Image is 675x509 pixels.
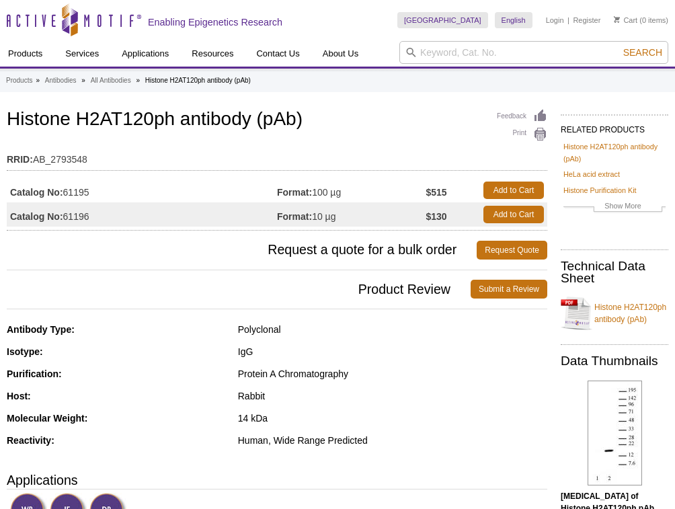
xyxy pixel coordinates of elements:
[497,127,547,142] a: Print
[7,153,33,165] strong: RRID:
[567,12,569,28] li: |
[7,346,43,357] strong: Isotype:
[45,75,77,87] a: Antibodies
[10,186,63,198] strong: Catalog No:
[619,46,666,58] button: Search
[477,241,547,260] a: Request Quote
[315,41,366,67] a: About Us
[7,241,477,260] span: Request a quote for a bulk order
[563,184,637,196] a: Histone Purification Kit
[81,77,85,84] li: »
[36,77,40,84] li: »
[7,391,31,401] strong: Host:
[614,12,668,28] li: (0 items)
[495,12,532,28] a: English
[7,435,54,446] strong: Reactivity:
[426,210,446,223] strong: $130
[238,434,547,446] div: Human, Wide Range Predicted
[7,324,75,335] strong: Antibody Type:
[483,206,544,223] a: Add to Cart
[7,470,547,490] h3: Applications
[91,75,131,87] a: All Antibodies
[7,368,62,379] strong: Purification:
[277,210,312,223] strong: Format:
[573,15,600,25] a: Register
[6,75,32,87] a: Products
[7,413,87,424] strong: Molecular Weight:
[148,16,282,28] h2: Enabling Epigenetics Research
[10,210,63,223] strong: Catalog No:
[399,41,668,64] input: Keyword, Cat. No.
[623,47,662,58] span: Search
[426,186,446,198] strong: $515
[7,178,277,202] td: 61195
[7,145,547,167] td: AB_2793548
[238,390,547,402] div: Rabbit
[563,141,666,165] a: Histone H2AT120ph antibody (pAb)
[277,186,312,198] strong: Format:
[561,114,668,139] h2: RELATED PRODUCTS
[614,16,620,23] img: Your Cart
[277,202,426,227] td: 10 µg
[563,200,666,215] a: Show More
[238,346,547,358] div: IgG
[114,41,177,67] a: Applications
[397,12,488,28] a: [GEOGRAPHIC_DATA]
[7,202,277,227] td: 61196
[145,77,251,84] li: Histone H2AT120ph antibody (pAb)
[563,168,620,180] a: HeLa acid extract
[7,280,471,299] span: Product Review
[483,182,544,199] a: Add to Cart
[136,77,140,84] li: »
[238,412,547,424] div: 14 kDa
[57,41,107,67] a: Services
[471,280,547,299] a: Submit a Review
[588,381,642,485] img: Histone H2AT120ph antibody (pAb) tested by Western blot.
[561,293,668,334] a: Histone H2AT120ph antibody (pAb)
[561,260,668,284] h2: Technical Data Sheet
[561,355,668,367] h2: Data Thumbnails
[7,109,547,132] h1: Histone H2AT120ph antibody (pAb)
[546,15,564,25] a: Login
[238,323,547,336] div: Polyclonal
[614,15,637,25] a: Cart
[248,41,307,67] a: Contact Us
[497,109,547,124] a: Feedback
[277,178,426,202] td: 100 µg
[238,368,547,380] div: Protein A Chromatography
[184,41,241,67] a: Resources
